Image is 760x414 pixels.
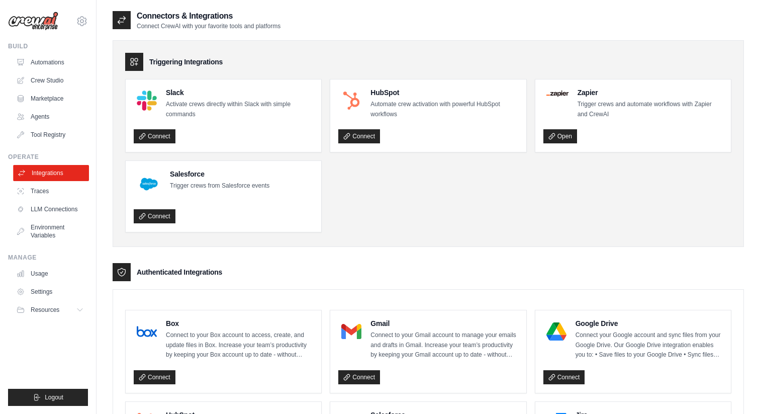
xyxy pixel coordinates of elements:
[8,254,88,262] div: Manage
[546,321,566,342] img: Google Drive Logo
[134,209,175,223] a: Connect
[543,129,577,143] a: Open
[12,127,88,143] a: Tool Registry
[45,393,63,401] span: Logout
[578,100,723,119] p: Trigger crews and automate workflows with Zapier and CrewAI
[370,330,518,360] p: Connect to your Gmail account to manage your emails and drafts in Gmail. Increase your team’s pro...
[543,370,585,384] a: Connect
[8,12,58,31] img: Logo
[166,100,313,119] p: Activate crews directly within Slack with simple commands
[149,57,223,67] h3: Triggering Integrations
[137,10,280,22] h2: Connectors & Integrations
[338,370,380,384] a: Connect
[576,330,723,360] p: Connect your Google account and sync files from your Google Drive. Our Google Drive integration e...
[137,91,157,111] img: Slack Logo
[341,91,361,111] img: HubSpot Logo
[338,129,380,143] a: Connect
[12,109,88,125] a: Agents
[170,169,269,179] h4: Salesforce
[166,318,313,328] h4: Box
[12,91,88,107] a: Marketplace
[8,153,88,161] div: Operate
[12,284,88,300] a: Settings
[13,165,89,181] a: Integrations
[370,88,518,98] h4: HubSpot
[8,389,88,406] button: Logout
[137,267,222,277] h3: Authenticated Integrations
[170,181,269,191] p: Trigger crews from Salesforce events
[370,100,518,119] p: Automate crew activation with powerful HubSpot workflows
[137,22,280,30] p: Connect CrewAI with your favorite tools and platforms
[12,201,88,217] a: LLM Connections
[12,54,88,70] a: Automations
[12,183,88,199] a: Traces
[137,321,157,342] img: Box Logo
[8,42,88,50] div: Build
[166,330,313,360] p: Connect to your Box account to access, create, and update files in Box. Increase your team’s prod...
[12,302,88,318] button: Resources
[12,219,88,243] a: Environment Variables
[137,172,161,196] img: Salesforce Logo
[546,91,568,97] img: Zapier Logo
[341,321,361,342] img: Gmail Logo
[134,129,175,143] a: Connect
[134,370,175,384] a: Connect
[370,318,518,328] h4: Gmail
[31,306,59,314] span: Resources
[578,88,723,98] h4: Zapier
[12,266,88,282] a: Usage
[576,318,723,328] h4: Google Drive
[166,88,313,98] h4: Slack
[12,72,88,89] a: Crew Studio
